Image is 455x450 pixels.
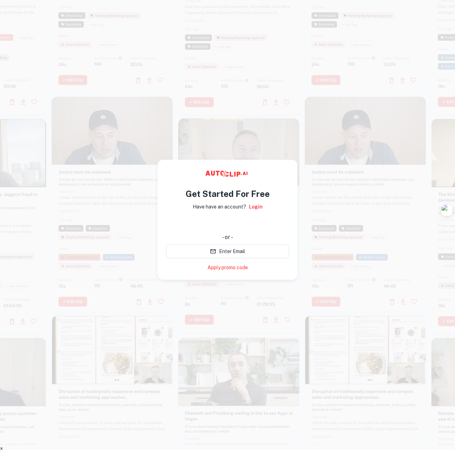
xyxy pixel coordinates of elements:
[186,187,270,200] h4: Get Started For Free
[166,244,289,258] button: Enter Email
[162,216,293,231] iframe: “使用 Google 账号登录”按钮
[249,203,263,211] a: Login
[193,203,246,211] p: Have have an account?
[178,118,299,332] img: card6.webp
[207,264,248,271] a: Apply promo code
[166,233,289,241] div: - or -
